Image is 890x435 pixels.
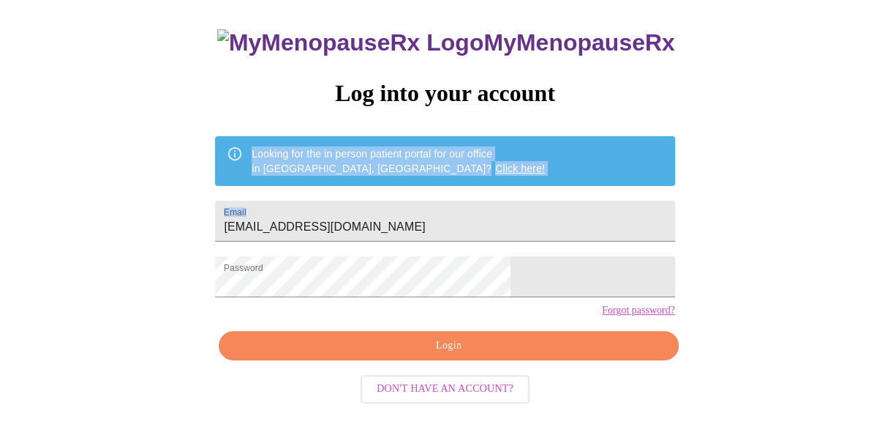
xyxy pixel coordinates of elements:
a: Don't have an account? [357,382,533,394]
img: MyMenopauseRx Logo [217,29,483,56]
button: Don't have an account? [361,375,529,404]
span: Login [235,337,661,355]
div: Looking for the in person patient portal for our office in [GEOGRAPHIC_DATA], [GEOGRAPHIC_DATA]? [252,141,545,182]
a: Click here! [495,163,545,174]
span: Don't have an account? [377,380,513,398]
h3: MyMenopauseRx [217,29,675,56]
h3: Log into your account [215,80,674,107]
button: Login [219,331,678,361]
a: Forgot password? [602,305,675,316]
